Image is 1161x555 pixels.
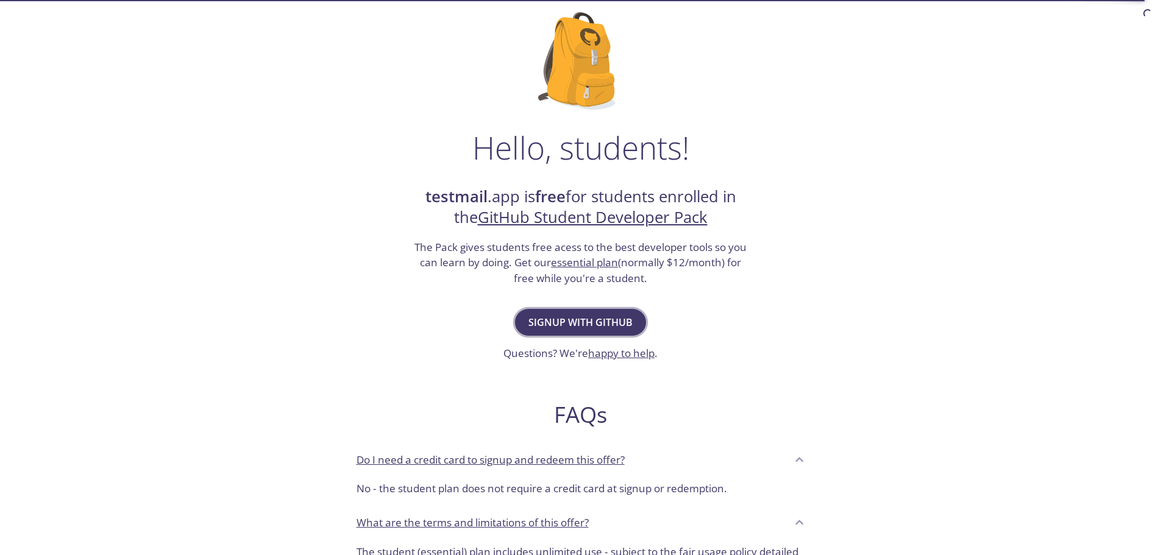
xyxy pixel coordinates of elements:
h2: FAQs [347,401,815,428]
h2: .app is for students enrolled in the [413,186,748,228]
h1: Hello, students! [472,129,689,166]
p: No - the student plan does not require a credit card at signup or redemption. [357,481,805,497]
button: Signup with GitHub [515,309,646,336]
h3: Questions? We're . [503,345,658,361]
div: Do I need a credit card to signup and redeem this offer? [347,476,815,506]
img: github-student-backpack.png [538,12,623,110]
h3: The Pack gives students free acess to the best developer tools so you can learn by doing. Get our... [413,239,748,286]
a: GitHub Student Developer Pack [478,207,708,228]
strong: testmail [425,186,488,207]
span: Signup with GitHub [528,314,633,331]
p: What are the terms and limitations of this offer? [357,515,589,531]
strong: free [535,186,566,207]
p: Do I need a credit card to signup and redeem this offer? [357,452,625,468]
div: Do I need a credit card to signup and redeem this offer? [347,443,815,476]
div: What are the terms and limitations of this offer? [347,506,815,539]
a: happy to help [588,346,655,360]
a: essential plan [551,255,618,269]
